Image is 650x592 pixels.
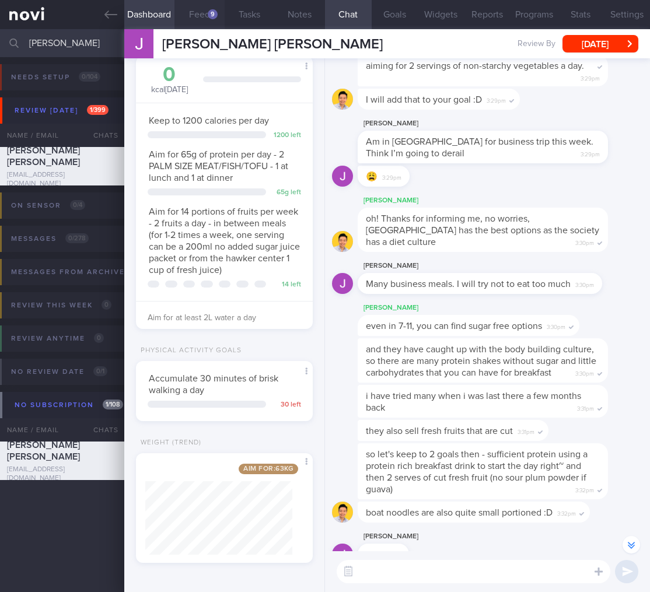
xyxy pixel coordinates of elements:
span: 😩 [366,172,378,181]
div: No review date [8,364,110,380]
span: Accumulate 30 minutes of brisk walking a day [149,374,278,395]
span: 3:29pm [487,94,506,105]
div: [PERSON_NAME] [358,259,637,273]
span: Many business meals. I will try not to eat too much [366,279,571,289]
div: 0 [148,65,191,85]
span: Aim for 65g of protein per day - 2 PALM SIZE MEAT/FISH/TOFU - 1 at lunch and 1 at dinner [149,150,288,183]
span: and they have caught up with the body building culture, so there are many protein shakes without ... [366,345,596,377]
span: 0 / 278 [65,233,89,243]
div: [EMAIL_ADDRESS][DOMAIN_NAME] [7,465,117,483]
span: [PERSON_NAME] [PERSON_NAME] [7,440,80,461]
div: Physical Activity Goals [136,346,242,355]
div: [PERSON_NAME] [358,194,643,208]
span: 3:29pm [382,171,401,182]
span: they also sell fresh fruits that are cut [366,426,513,436]
div: Review anytime [8,331,107,346]
span: 3:31pm [518,425,534,436]
span: 3:30pm [575,236,594,247]
span: 3:29pm [581,148,600,159]
span: I will add that to your goal :D [366,95,482,104]
span: [PERSON_NAME] [PERSON_NAME] [162,37,383,51]
div: Weight (Trend) [136,439,201,447]
span: 3:30pm [575,367,594,378]
span: Keep to 1200 calories per day [149,116,269,125]
div: 30 left [272,401,301,409]
div: Chats [78,418,124,442]
span: Aim for at least 2L water a day [148,314,256,322]
div: Needs setup [8,69,103,85]
div: [PERSON_NAME] [358,530,444,544]
span: Am in [GEOGRAPHIC_DATA] for business trip this week. Think I’m going to derail [366,137,593,158]
div: 14 left [272,281,301,289]
span: even in 7-11, you can find sugar free options [366,321,542,331]
span: Ok [366,550,378,559]
span: oh! Thanks for informing me, no worries, [GEOGRAPHIC_DATA] has the best options as the society ha... [366,214,599,247]
div: Messages from Archived [8,264,153,280]
span: i have tried many when i was last there a few months back [366,391,581,412]
div: 9 [208,9,218,19]
span: 3:30pm [547,320,565,331]
div: No subscription [12,397,126,413]
span: 3:32pm [575,484,594,495]
div: 65 g left [272,188,301,197]
div: [PERSON_NAME] [358,301,614,315]
span: Aim for 14 portions of fruits per week - 2 fruits a day - in between meals (for 1-2 times a week,... [149,207,300,275]
span: 0 [102,300,111,310]
div: [PERSON_NAME] [358,117,643,131]
div: kcal [DATE] [148,65,191,96]
span: aiming for 2 servings of non-starchy vegetables a day. [366,61,584,71]
div: [EMAIL_ADDRESS][DOMAIN_NAME] [7,171,117,188]
span: 0 / 1 [93,366,107,376]
span: 0 / 4 [70,200,85,210]
span: Aim for: 63 kg [239,464,298,474]
div: Review this week [8,297,114,313]
span: boat noodles are also quite small portioned :D [366,508,553,517]
span: 1 / 399 [87,105,109,115]
div: 1200 left [272,131,301,140]
span: 1 / 108 [103,400,123,409]
div: On sensor [8,198,88,213]
span: 3:32pm [557,507,576,518]
span: Review By [518,39,555,50]
span: 3:35pm [382,549,401,560]
span: 0 [94,333,104,343]
div: Chats [78,124,124,147]
span: 0 / 104 [79,72,100,82]
span: so let's keep to 2 goals then - sufficient protein using a protein rich breakfast drink to start ... [366,450,588,494]
span: 3:30pm [575,278,594,289]
span: 3:29pm [581,72,600,83]
div: Review [DATE] [12,103,111,118]
span: 3:31pm [577,402,594,413]
button: [DATE] [562,35,638,52]
span: [PERSON_NAME] [PERSON_NAME] [7,146,80,167]
div: Messages [8,231,92,247]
